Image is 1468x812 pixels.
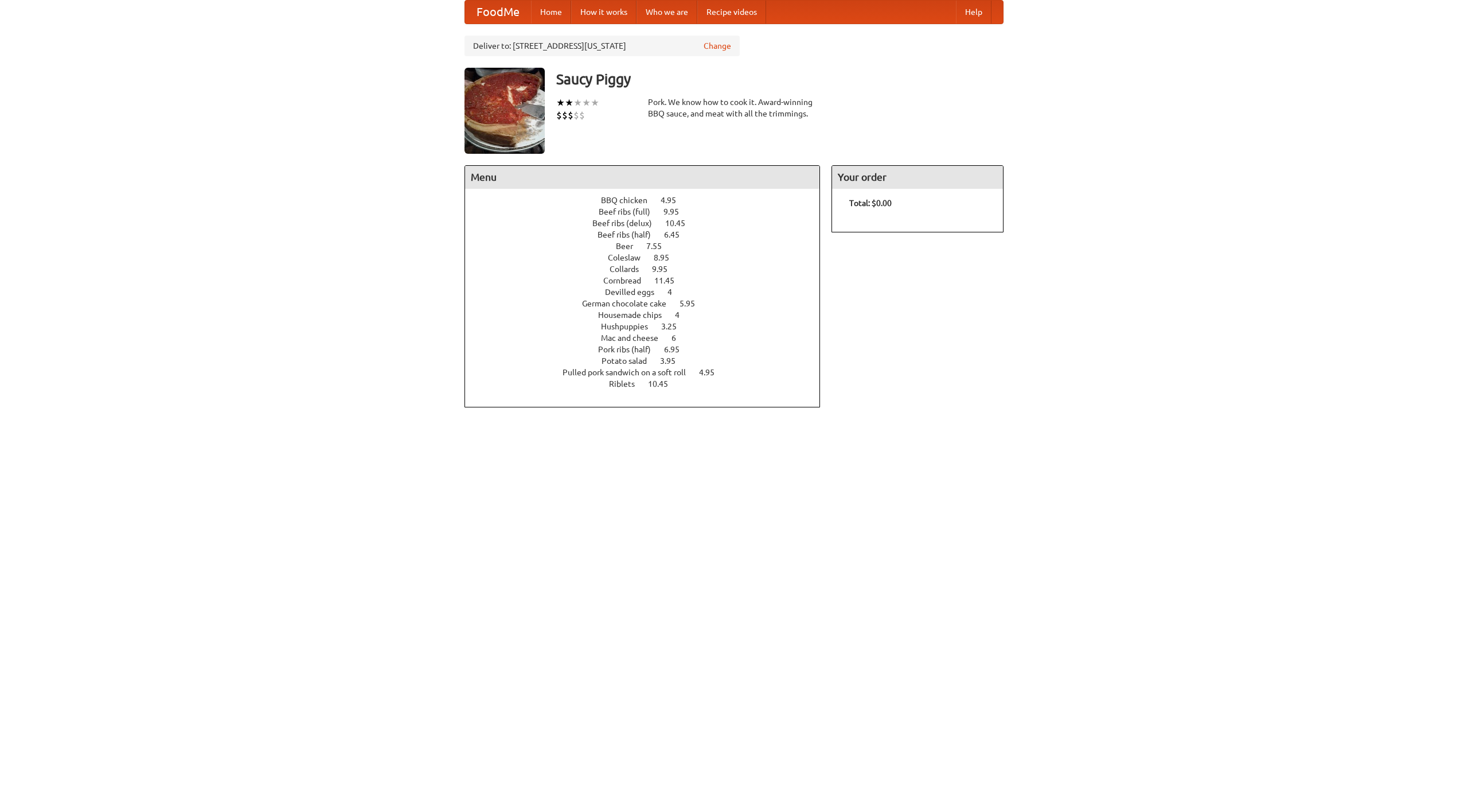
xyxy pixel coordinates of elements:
h3: Saucy Piggy [556,68,1004,91]
li: $ [562,109,568,122]
li: ★ [582,96,591,109]
a: Cornbread 11.45 [603,276,696,285]
a: Home [531,1,571,24]
span: 10.45 [648,379,680,388]
li: ★ [591,96,599,109]
a: Pulled pork sandwich on a soft roll 4.95 [563,368,736,377]
a: Who we are [637,1,697,24]
div: Pork. We know how to cook it. Award-winning BBQ sauce, and meat with all the trimmings. [648,96,820,119]
span: Coleslaw [608,253,652,262]
div: Deliver to: [STREET_ADDRESS][US_STATE] [464,36,740,56]
span: 3.25 [661,322,688,331]
li: ★ [573,96,582,109]
h4: Menu [465,166,819,189]
span: 11.45 [654,276,686,285]
li: ★ [565,96,573,109]
span: Pork ribs (half) [598,345,662,354]
li: $ [573,109,579,122]
a: Beef ribs (full) 9.95 [599,207,700,216]
span: Beef ribs (half) [598,230,662,239]
a: Help [956,1,991,24]
span: 10.45 [665,219,697,228]
span: 7.55 [646,242,673,251]
a: Beef ribs (delux) 10.45 [592,219,706,228]
a: Hushpuppies 3.25 [601,322,698,331]
img: angular.jpg [464,68,545,154]
a: How it works [571,1,637,24]
span: 5.95 [680,299,706,308]
span: 3.95 [660,356,687,366]
span: Devilled eggs [605,287,666,297]
span: Housemade chips [598,310,673,320]
span: 8.95 [654,253,681,262]
span: Beef ribs (full) [599,207,662,216]
span: 4 [675,310,691,320]
a: Collards 9.95 [610,265,689,274]
span: 6.45 [664,230,691,239]
a: Pork ribs (half) 6.95 [598,345,701,354]
li: $ [579,109,585,122]
b: Total: $0.00 [849,199,892,208]
li: ★ [556,96,565,109]
a: Housemade chips 4 [598,310,701,320]
span: 6.95 [664,345,691,354]
h4: Your order [832,166,1003,189]
a: Change [704,40,731,52]
span: 9.95 [652,265,679,274]
a: Riblets 10.45 [609,379,689,388]
a: BBQ chicken 4.95 [601,196,697,205]
a: FoodMe [465,1,531,24]
span: 9.95 [663,207,690,216]
a: Potato salad 3.95 [602,356,697,366]
span: Cornbread [603,276,653,285]
span: Mac and cheese [601,333,670,343]
a: Coleslaw 8.95 [608,253,690,262]
span: Riblets [609,379,646,388]
span: BBQ chicken [601,196,659,205]
li: $ [568,109,573,122]
a: Recipe videos [697,1,766,24]
span: Collards [610,265,650,274]
a: Mac and cheese 6 [601,333,697,343]
span: 4.95 [661,196,688,205]
a: German chocolate cake 5.95 [582,299,716,308]
span: German chocolate cake [582,299,678,308]
a: Devilled eggs 4 [605,287,693,297]
a: Beer 7.55 [616,242,683,251]
span: Beer [616,242,645,251]
span: Hushpuppies [601,322,659,331]
span: Beef ribs (delux) [592,219,663,228]
span: 4 [667,287,684,297]
a: Beef ribs (half) 6.45 [598,230,701,239]
span: Pulled pork sandwich on a soft roll [563,368,697,377]
li: $ [556,109,562,122]
span: 6 [671,333,688,343]
span: Potato salad [602,356,658,366]
span: 4.95 [699,368,726,377]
